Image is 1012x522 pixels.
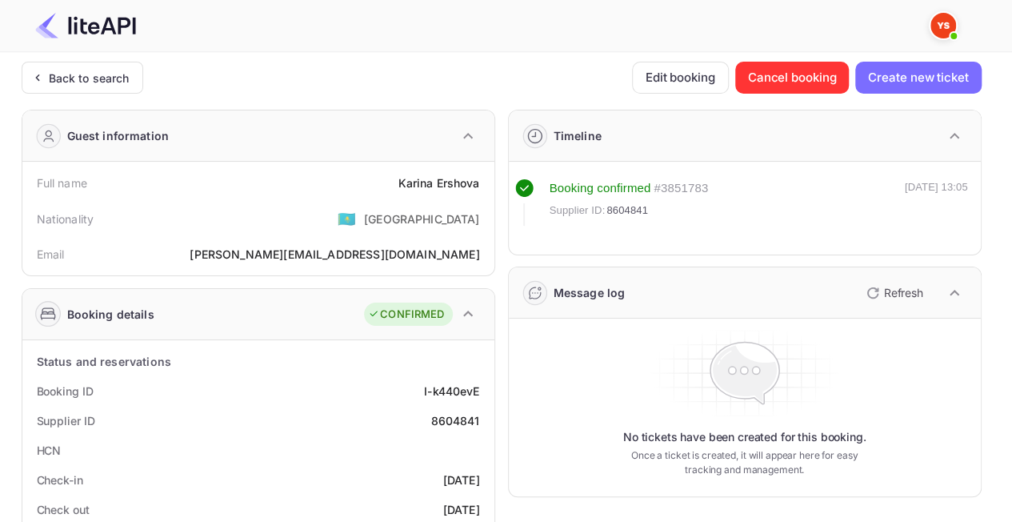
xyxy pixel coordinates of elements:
button: Edit booking [632,62,729,94]
div: Status and reservations [37,353,171,370]
div: Booking ID [37,383,94,400]
button: Create new ticket [855,62,981,94]
div: Booking confirmed [550,179,651,198]
img: LiteAPI Logo [35,13,136,38]
div: Check out [37,501,90,518]
div: Email [37,246,65,263]
p: Refresh [884,284,923,301]
div: Supplier ID [37,412,95,429]
div: # 3851783 [654,179,708,198]
p: No tickets have been created for this booking. [623,429,866,445]
img: Yandex Support [930,13,956,38]
div: Booking details [67,306,154,323]
div: Nationality [37,211,94,227]
div: Karina Ershova [398,175,479,191]
button: Cancel booking [735,62,850,94]
div: [DATE] 13:05 [905,179,968,226]
div: I-k440evE [424,383,479,400]
button: Refresh [857,280,930,306]
div: Back to search [49,70,130,86]
div: Full name [37,175,87,191]
div: [DATE] [443,472,480,488]
div: Guest information [67,127,170,144]
div: HCN [37,442,62,459]
div: [DATE] [443,501,480,518]
span: Supplier ID: [550,203,606,219]
p: Once a ticket is created, it will appear here for easy tracking and management. [618,448,871,477]
div: Timeline [554,127,602,144]
div: Message log [554,284,626,301]
div: [PERSON_NAME][EMAIL_ADDRESS][DOMAIN_NAME] [190,246,479,263]
div: Check-in [37,472,83,488]
span: 8604841 [606,203,648,219]
div: CONFIRMED [368,307,444,323]
div: 8604841 [430,412,479,429]
span: United States [338,204,356,233]
div: [GEOGRAPHIC_DATA] [364,211,480,227]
